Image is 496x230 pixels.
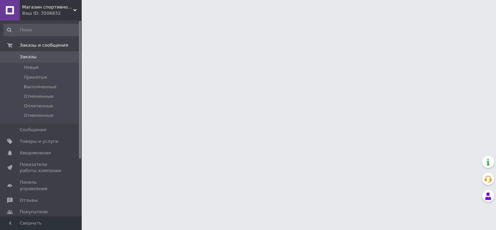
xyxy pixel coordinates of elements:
span: Отмененные [24,112,53,119]
input: Поиск [3,24,80,36]
span: Сообщения [20,127,46,133]
span: Новые [24,64,39,71]
span: Покупатели [20,209,48,215]
div: Ваш ID: 3506832 [22,10,82,16]
span: Заказы и сообщения [20,42,68,48]
span: Товары и услуги [20,138,58,144]
span: Принятые [24,74,47,80]
span: Оплаченные [24,103,53,109]
span: Заказы [20,54,36,60]
span: Показатели работы компании [20,162,63,174]
span: Выполненные [24,84,57,90]
span: Отмененные [24,93,53,99]
span: Уведомления [20,150,51,156]
span: Отзывы [20,197,38,203]
span: Магазин спортивного питания - Fit Magazine [22,4,73,10]
span: Панель управления [20,179,63,191]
